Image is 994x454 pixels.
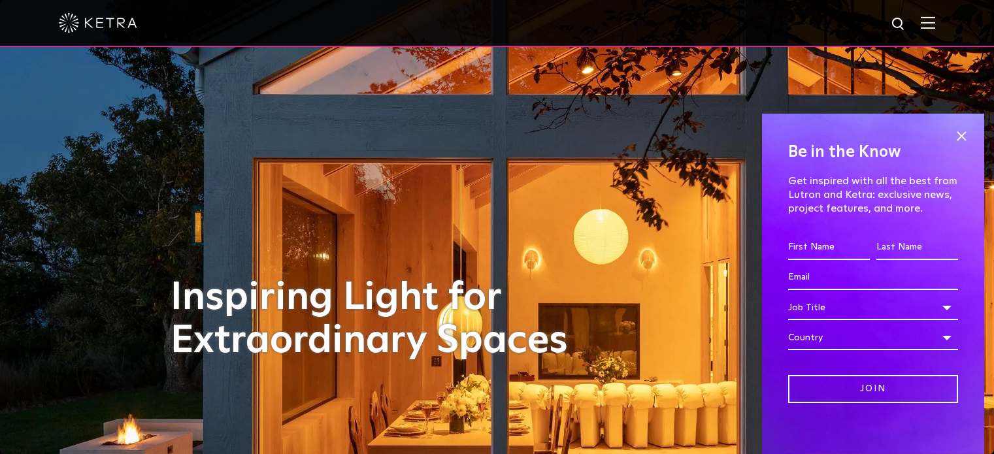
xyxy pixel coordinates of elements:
input: Last Name [876,235,958,260]
h1: Inspiring Light for Extraordinary Spaces [171,276,595,363]
img: Hamburger%20Nav.svg [921,16,935,29]
div: Job Title [788,295,958,320]
p: Get inspired with all the best from Lutron and Ketra: exclusive news, project features, and more. [788,174,958,215]
input: First Name [788,235,870,260]
input: Email [788,265,958,290]
img: ketra-logo-2019-white [59,13,137,33]
img: search icon [891,16,907,33]
div: Country [788,325,958,350]
input: Join [788,375,958,403]
h4: Be in the Know [788,140,958,165]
